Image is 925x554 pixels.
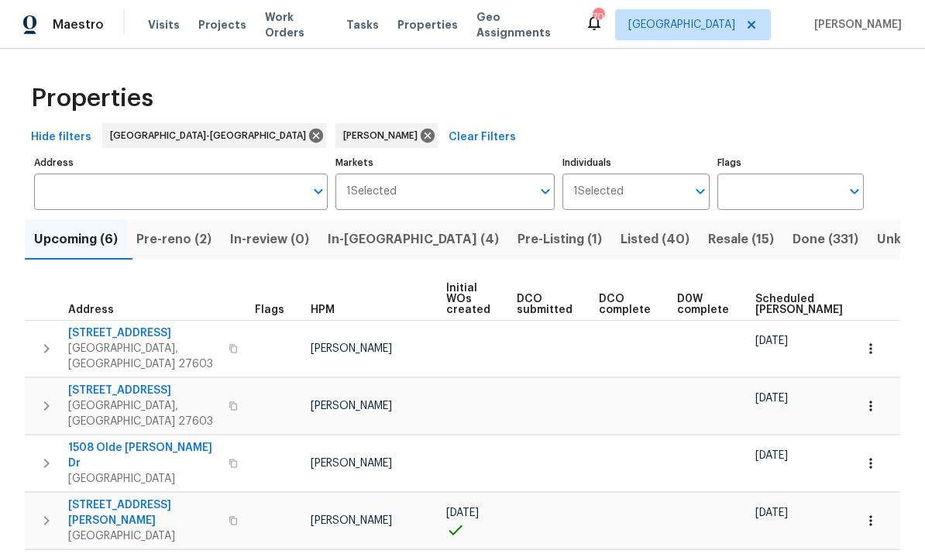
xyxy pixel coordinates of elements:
span: 1508 Olde [PERSON_NAME] Dr [68,440,219,471]
span: Tasks [346,19,379,30]
button: Open [844,181,865,202]
span: Clear Filters [449,128,516,147]
span: [STREET_ADDRESS] [68,325,219,341]
span: In-[GEOGRAPHIC_DATA] (4) [328,229,499,250]
span: Done (331) [793,229,858,250]
span: Projects [198,17,246,33]
span: [PERSON_NAME] [311,515,392,526]
span: [PERSON_NAME] [311,343,392,354]
span: [STREET_ADDRESS] [68,383,219,398]
span: Resale (15) [708,229,774,250]
span: [STREET_ADDRESS][PERSON_NAME] [68,497,219,528]
span: Initial WOs created [446,283,490,315]
span: Geo Assignments [476,9,566,40]
span: Address [68,305,114,315]
span: [DATE] [446,508,479,518]
span: Flags [255,305,284,315]
span: [DATE] [755,335,788,346]
span: HPM [311,305,335,315]
span: Upcoming (6) [34,229,118,250]
span: Maestro [53,17,104,33]
span: Work Orders [265,9,328,40]
span: [GEOGRAPHIC_DATA] [68,471,219,487]
button: Open [689,181,711,202]
span: Pre-Listing (1) [518,229,602,250]
span: 1 Selected [346,185,397,198]
span: Scheduled [PERSON_NAME] [755,294,843,315]
button: Clear Filters [442,123,522,152]
span: [GEOGRAPHIC_DATA] [628,17,735,33]
span: D0W complete [677,294,729,315]
span: [PERSON_NAME] [808,17,902,33]
span: [PERSON_NAME] [311,401,392,411]
span: [GEOGRAPHIC_DATA], [GEOGRAPHIC_DATA] 27603 [68,341,219,372]
button: Hide filters [25,123,98,152]
div: [PERSON_NAME] [335,123,438,148]
span: Listed (40) [621,229,689,250]
label: Individuals [562,158,709,167]
span: Properties [397,17,458,33]
button: Open [535,181,556,202]
label: Markets [335,158,555,167]
span: [DATE] [755,508,788,518]
span: [GEOGRAPHIC_DATA], [GEOGRAPHIC_DATA] 27603 [68,398,219,429]
span: Hide filters [31,128,91,147]
span: [DATE] [755,393,788,404]
span: [GEOGRAPHIC_DATA]-[GEOGRAPHIC_DATA] [110,128,312,143]
div: 70 [593,9,603,25]
label: Flags [717,158,864,167]
span: Pre-reno (2) [136,229,211,250]
span: DCO submitted [517,294,573,315]
div: [GEOGRAPHIC_DATA]-[GEOGRAPHIC_DATA] [102,123,326,148]
span: [PERSON_NAME] [343,128,424,143]
span: Properties [31,91,153,106]
span: In-review (0) [230,229,309,250]
span: 1 Selected [573,185,624,198]
span: DCO complete [599,294,651,315]
label: Address [34,158,328,167]
span: Visits [148,17,180,33]
button: Open [308,181,329,202]
span: [PERSON_NAME] [311,458,392,469]
span: [GEOGRAPHIC_DATA] [68,528,219,544]
span: [DATE] [755,450,788,461]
